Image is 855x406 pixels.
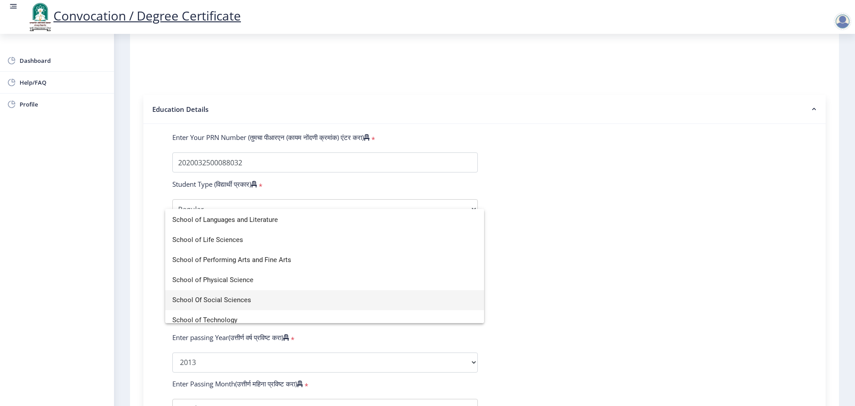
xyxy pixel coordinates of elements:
[172,250,477,270] span: School of Performing Arts and Fine Arts
[172,270,477,290] span: School of Physical Science
[172,310,477,330] span: School of Technology
[172,230,477,250] span: School of Life Sciences
[172,290,477,310] span: School Of Social Sciences
[172,210,477,230] span: School of Languages and Literature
